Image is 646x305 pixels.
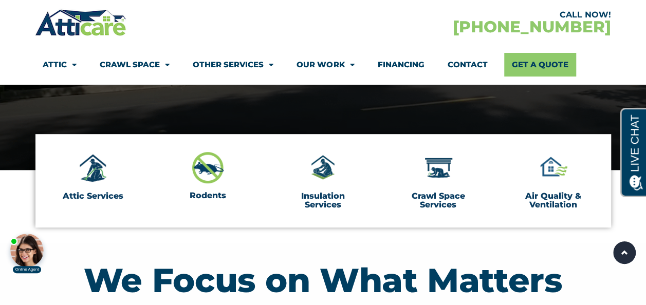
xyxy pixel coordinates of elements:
a: Get A Quote [504,53,576,77]
div: CALL NOW! [323,11,611,19]
a: Attic [43,53,77,77]
a: Crawl Space Services [412,191,465,210]
a: Attic Services [63,191,123,201]
a: Insulation Services [301,191,345,210]
h2: We Focus on What Matters [41,263,606,297]
nav: Menu [43,53,603,77]
a: Other Services [193,53,273,77]
a: Air Quality & Ventilation [525,191,581,210]
a: Our Work [297,53,354,77]
iframe: Chat Invitation [5,223,57,274]
a: Rodents [190,190,226,200]
span: Opens a chat window [25,8,83,21]
a: Financing [377,53,424,77]
a: Crawl Space [100,53,170,77]
a: Contact [447,53,487,77]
